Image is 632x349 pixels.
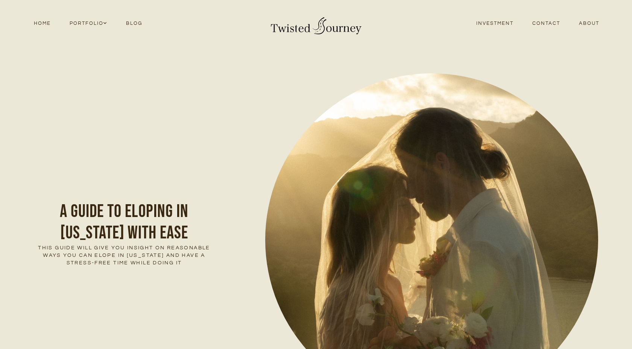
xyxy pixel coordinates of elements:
a: Home [24,18,60,29]
a: Contact [523,18,570,29]
img: Twisted Journey [269,12,363,35]
h1: A Guide to eloping in [US_STATE] with ease [34,201,214,244]
a: Portfolio [60,18,117,29]
h5: This guide will give you insight on reasonable ways you can elope in [US_STATE] and have a stress... [34,244,214,267]
a: Blog [117,18,152,29]
a: Investment [467,18,523,29]
span: Portfolio [70,20,107,27]
a: About [570,18,609,29]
